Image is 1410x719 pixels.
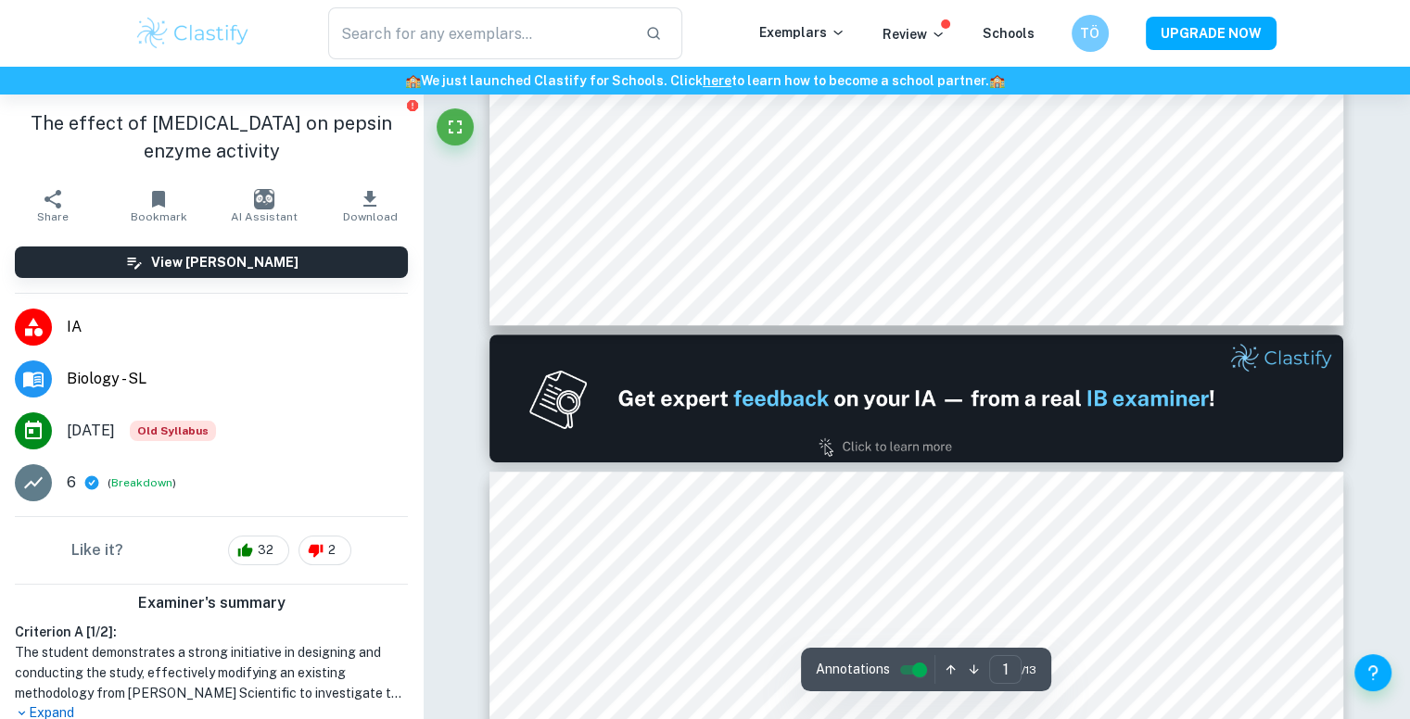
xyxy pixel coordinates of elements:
[1079,23,1100,44] h6: TÖ
[131,210,187,223] span: Bookmark
[489,334,1344,462] img: Ad
[134,15,252,52] img: Clastify logo
[231,210,298,223] span: AI Assistant
[328,7,631,59] input: Search for any exemplars...
[151,252,299,272] h6: View [PERSON_NAME]
[111,474,172,491] button: Breakdown
[67,420,115,442] span: [DATE]
[437,108,474,145] button: Fullscreen
[343,210,398,223] span: Download
[816,660,890,679] span: Annotations
[106,180,211,232] button: Bookmark
[7,592,415,614] h6: Examiner's summary
[759,22,845,43] p: Exemplars
[989,73,1005,88] span: 🏫
[1354,654,1391,691] button: Help and Feedback
[15,246,408,278] button: View [PERSON_NAME]
[883,24,946,44] p: Review
[703,73,731,88] a: here
[254,189,274,209] img: AI Assistant
[299,536,351,565] div: 2
[130,421,216,441] div: Starting from the May 2025 session, the Biology IA requirements have changed. It's OK to refer to...
[71,539,123,561] h6: Like it?
[67,472,76,494] p: 6
[248,541,284,560] span: 32
[211,180,317,232] button: AI Assistant
[1022,662,1036,678] span: / 13
[405,73,421,88] span: 🏫
[15,109,408,165] h1: The effect of [MEDICAL_DATA] on pepsin enzyme activity
[983,26,1035,41] a: Schools
[67,316,408,338] span: IA
[1146,17,1277,50] button: UPGRADE NOW
[317,180,423,232] button: Download
[108,474,176,492] span: ( )
[228,536,289,565] div: 32
[15,642,408,703] h1: The student demonstrates a strong initiative in designing and conducting the study, effectively m...
[67,368,408,390] span: Biology - SL
[37,210,69,223] span: Share
[318,541,346,560] span: 2
[1072,15,1109,52] button: TÖ
[405,98,419,112] button: Report issue
[15,622,408,642] h6: Criterion A [ 1 / 2 ]:
[130,421,216,441] span: Old Syllabus
[4,70,1406,91] h6: We just launched Clastify for Schools. Click to learn how to become a school partner.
